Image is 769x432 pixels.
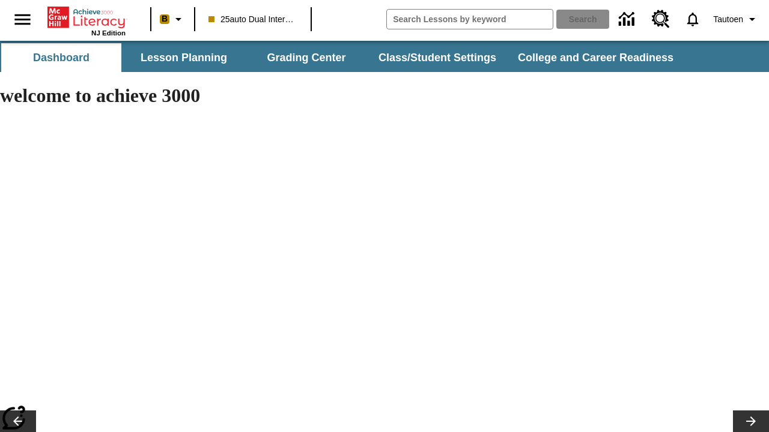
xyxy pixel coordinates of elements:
input: search field [387,10,553,29]
button: Profile/Settings [708,8,764,30]
a: Notifications [677,4,708,35]
span: Tautoen [713,13,743,26]
div: Home [47,4,126,37]
span: B [162,11,168,26]
button: Boost Class color is peach. Change class color [155,8,190,30]
button: Lesson carousel, Next [733,410,769,432]
a: Resource Center, Will open in new tab [645,3,677,35]
button: College and Career Readiness [508,43,683,72]
a: Home [47,5,126,29]
button: Dashboard [1,43,121,72]
button: Grading Center [246,43,366,72]
span: 25auto Dual International [208,13,297,26]
button: Class/Student Settings [369,43,506,72]
button: Open side menu [5,2,40,37]
button: Lesson Planning [124,43,244,72]
span: NJ Edition [91,29,126,37]
a: Data Center [612,3,645,36]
